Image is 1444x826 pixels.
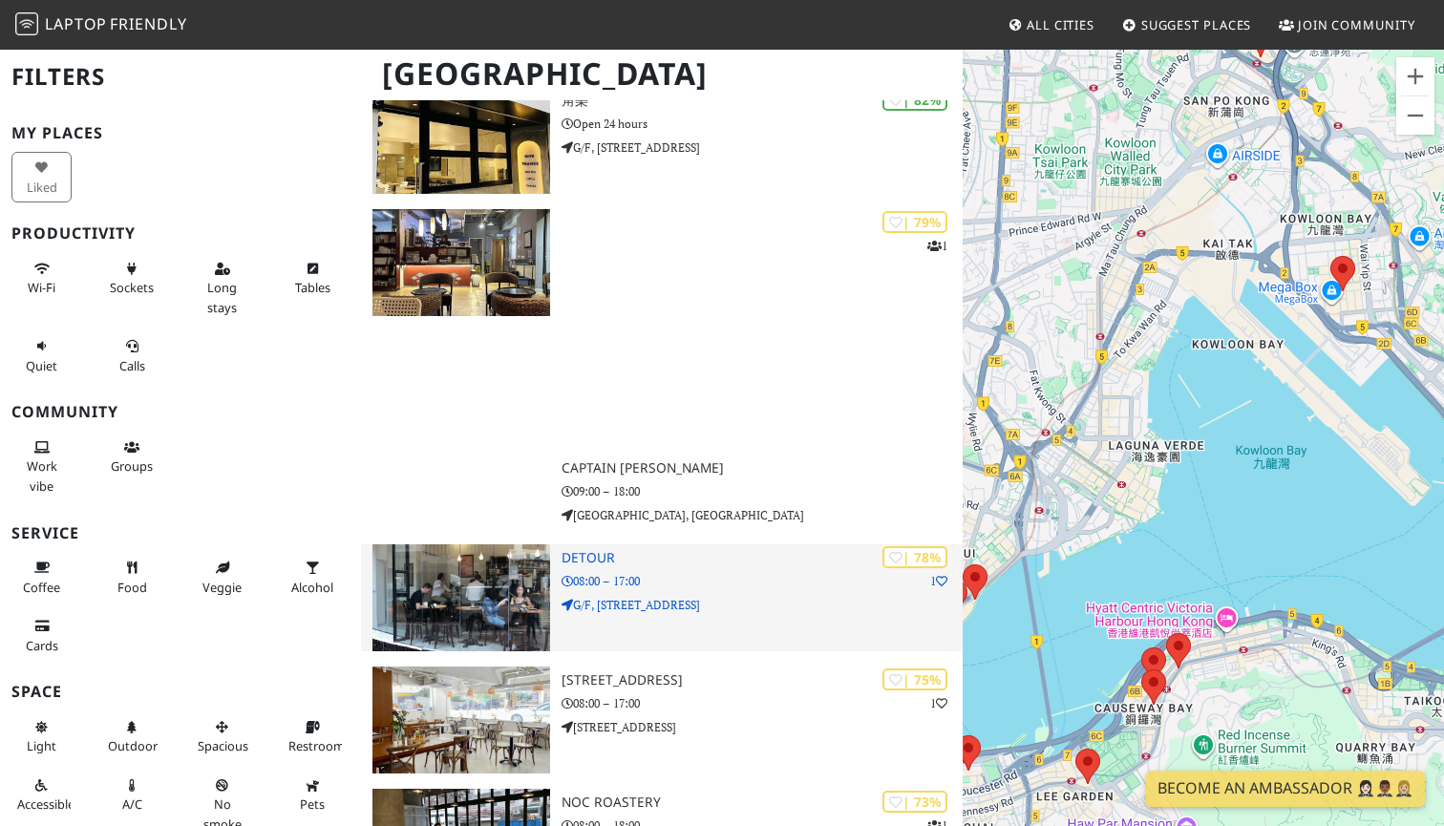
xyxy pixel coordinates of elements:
[1027,16,1094,33] span: All Cities
[27,737,56,754] span: Natural light
[26,637,58,654] span: Credit cards
[882,211,947,233] div: | 79%
[11,683,350,701] h3: Space
[102,770,162,820] button: A/C
[28,279,55,296] span: Stable Wi-Fi
[192,253,252,323] button: Long stays
[23,579,60,596] span: Coffee
[11,403,350,421] h3: Community
[562,506,963,524] p: [GEOGRAPHIC_DATA], [GEOGRAPHIC_DATA]
[11,711,72,762] button: Light
[1396,57,1434,95] button: Zoom in
[111,457,153,475] span: Group tables
[11,524,350,542] h3: Service
[562,482,963,500] p: 09:00 – 18:00
[930,694,947,712] p: 1
[882,791,947,813] div: | 73%
[11,224,350,243] h3: Productivity
[361,667,963,773] a: 14 SOUTH LANE | 75% 1 [STREET_ADDRESS] 08:00 – 17:00 [STREET_ADDRESS]
[562,115,963,133] p: Open 24 hours
[283,711,343,762] button: Restroom
[1115,8,1260,42] a: Suggest Places
[562,694,963,712] p: 08:00 – 17:00
[361,544,963,651] a: Detour | 78% 1 Detour 08:00 – 17:00 G/F, [STREET_ADDRESS]
[361,87,963,194] a: 角樂 | 82% 角樂 Open 24 hours G/F, [STREET_ADDRESS]
[1298,16,1415,33] span: Join Community
[291,579,333,596] span: Alcohol
[45,13,107,34] span: Laptop
[11,432,72,501] button: Work vibe
[930,572,947,590] p: 1
[11,770,72,820] button: Accessible
[207,279,237,315] span: Long stays
[110,13,186,34] span: Friendly
[108,737,158,754] span: Outdoor area
[882,668,947,690] div: | 75%
[361,209,963,529] a: Captain Coffee | 79% 1 Captain [PERSON_NAME] 09:00 – 18:00 [GEOGRAPHIC_DATA], [GEOGRAPHIC_DATA]
[119,357,145,374] span: Video/audio calls
[26,357,57,374] span: Quiet
[300,795,325,813] span: Pet friendly
[927,237,947,255] p: 1
[11,253,72,304] button: Wi-Fi
[562,138,963,157] p: G/F, [STREET_ADDRESS]
[1000,8,1102,42] a: All Cities
[11,610,72,661] button: Cards
[372,667,550,773] img: 14 SOUTH LANE
[295,279,330,296] span: Work-friendly tables
[192,552,252,603] button: Veggie
[102,253,162,304] button: Sockets
[198,737,248,754] span: Spacious
[288,737,345,754] span: Restroom
[562,572,963,590] p: 08:00 – 17:00
[15,9,187,42] a: LaptopFriendly LaptopFriendly
[27,457,57,494] span: People working
[122,795,142,813] span: Air conditioned
[15,12,38,35] img: LaptopFriendly
[283,552,343,603] button: Alcohol
[102,330,162,381] button: Calls
[372,209,550,316] img: Captain Coffee
[882,546,947,568] div: | 78%
[102,711,162,762] button: Outdoor
[367,48,959,100] h1: [GEOGRAPHIC_DATA]
[372,87,550,194] img: 角樂
[562,550,963,566] h3: Detour
[11,330,72,381] button: Quiet
[110,279,154,296] span: Power sockets
[1271,8,1423,42] a: Join Community
[562,794,963,811] h3: NOC Roastery
[562,672,963,688] h3: [STREET_ADDRESS]
[192,711,252,762] button: Spacious
[372,544,550,651] img: Detour
[1396,96,1434,135] button: Zoom out
[562,718,963,736] p: [STREET_ADDRESS]
[562,460,963,477] h3: Captain [PERSON_NAME]
[283,253,343,304] button: Tables
[11,552,72,603] button: Coffee
[102,432,162,482] button: Groups
[11,48,350,106] h2: Filters
[562,596,963,614] p: G/F, [STREET_ADDRESS]
[11,124,350,142] h3: My Places
[117,579,147,596] span: Food
[202,579,242,596] span: Veggie
[283,770,343,820] button: Pets
[17,795,74,813] span: Accessible
[102,552,162,603] button: Food
[1141,16,1252,33] span: Suggest Places
[1146,771,1425,807] a: Become an Ambassador 🤵🏻‍♀️🤵🏾‍♂️🤵🏼‍♀️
